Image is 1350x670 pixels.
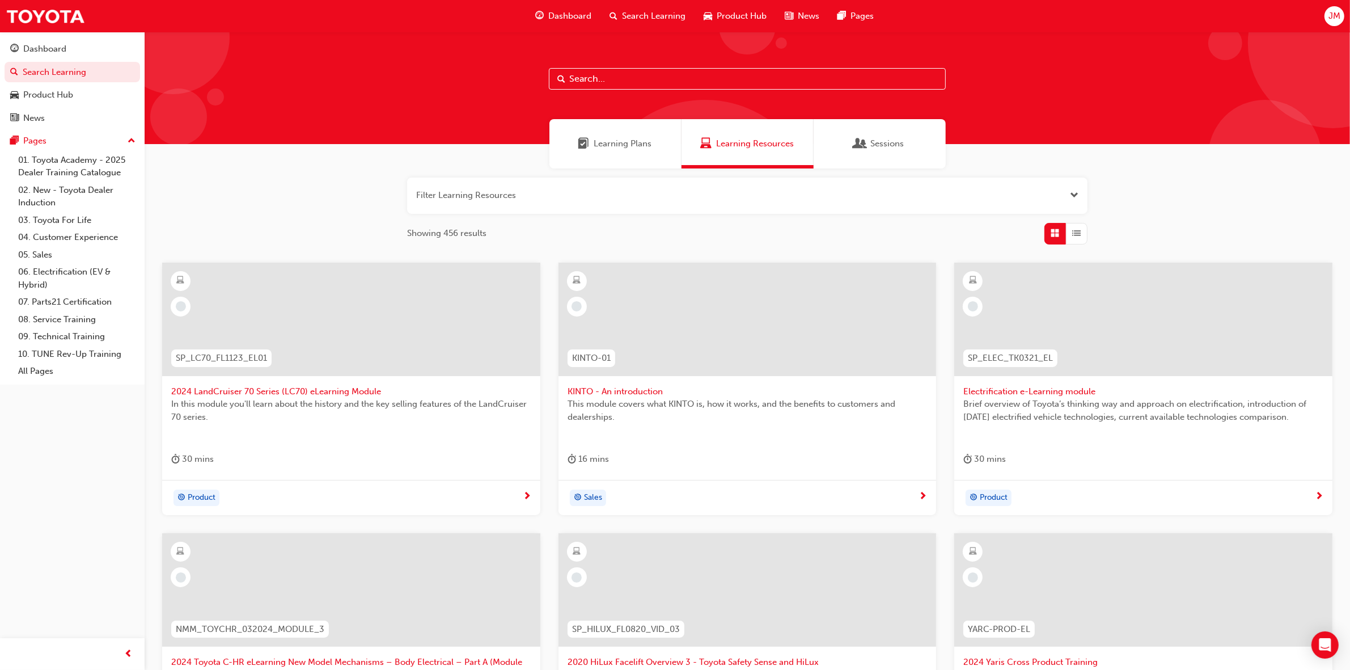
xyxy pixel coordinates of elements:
[5,39,140,60] a: Dashboard
[548,10,591,23] span: Dashboard
[871,137,904,150] span: Sessions
[6,3,85,29] img: Trak
[572,572,582,583] span: learningRecordVerb_NONE-icon
[14,363,140,380] a: All Pages
[837,9,846,23] span: pages-icon
[568,452,609,466] div: 16 mins
[176,623,324,636] span: NMM_TOYCHR_032024_MODULE_3
[125,647,133,661] span: prev-icon
[1324,6,1344,26] button: JM
[5,62,140,83] a: Search Learning
[557,73,565,86] span: Search
[963,385,1323,398] span: Electrification e-Learning module
[177,491,185,505] span: target-icon
[695,5,776,28] a: car-iconProduct Hub
[980,491,1008,504] span: Product
[14,311,140,328] a: 08. Service Training
[176,301,186,311] span: learningRecordVerb_NONE-icon
[10,68,18,78] span: search-icon
[682,119,814,168] a: Learning ResourcesLearning Resources
[578,137,590,150] span: Learning Plans
[1051,227,1060,240] span: Grid
[572,301,582,311] span: learningRecordVerb_NONE-icon
[10,113,19,124] span: news-icon
[573,545,581,559] span: learningResourceType_ELEARNING-icon
[171,452,214,466] div: 30 mins
[549,68,946,90] input: Search...
[10,90,19,100] span: car-icon
[968,623,1030,636] span: YARC-PROD-EL
[963,452,972,466] span: duration-icon
[855,137,866,150] span: Sessions
[14,212,140,229] a: 03. Toyota For Life
[814,119,946,168] a: SessionsSessions
[568,656,928,669] span: 2020 HiLux Facelift Overview 3 - Toyota Safety Sense and HiLux
[700,137,712,150] span: Learning Resources
[128,134,136,149] span: up-icon
[798,10,819,23] span: News
[594,137,652,150] span: Learning Plans
[969,273,977,288] span: learningResourceType_ELEARNING-icon
[1315,492,1323,502] span: next-icon
[14,246,140,264] a: 05. Sales
[176,572,186,583] span: learningRecordVerb_NONE-icon
[704,9,712,23] span: car-icon
[177,545,185,559] span: learningResourceType_ELEARNING-icon
[963,398,1323,423] span: Brief overview of Toyota’s thinking way and approach on electrification, introduction of [DATE] e...
[568,385,928,398] span: KINTO - An introduction
[716,137,794,150] span: Learning Resources
[850,10,874,23] span: Pages
[14,345,140,363] a: 10. TUNE Rev-Up Training
[558,263,937,516] a: KINTO-01KINTO - An introductionThis module covers what KINTO is, how it works, and the benefits t...
[14,182,140,212] a: 02. New - Toyota Dealer Induction
[963,656,1323,669] span: 2024 Yaris Cross Product Training
[1311,631,1339,659] div: Open Intercom Messenger
[5,130,140,151] button: Pages
[1073,227,1081,240] span: List
[23,43,66,56] div: Dashboard
[535,9,544,23] span: guage-icon
[968,572,978,583] span: learningRecordVerb_NONE-icon
[188,491,215,504] span: Product
[10,44,19,54] span: guage-icon
[10,136,19,146] span: pages-icon
[14,293,140,311] a: 07. Parts21 Certification
[963,452,1006,466] div: 30 mins
[1328,10,1340,23] span: JM
[970,491,977,505] span: target-icon
[572,352,611,365] span: KINTO-01
[717,10,767,23] span: Product Hub
[523,492,531,502] span: next-icon
[407,227,486,240] span: Showing 456 results
[584,491,602,504] span: Sales
[610,9,617,23] span: search-icon
[969,545,977,559] span: learningResourceType_ELEARNING-icon
[171,398,531,423] span: In this module you'll learn about the history and the key selling features of the LandCruiser 70 ...
[1070,189,1078,202] button: Open the filter
[568,452,576,466] span: duration-icon
[600,5,695,28] a: search-iconSearch Learning
[776,5,828,28] a: news-iconNews
[785,9,793,23] span: news-icon
[573,273,581,288] span: learningResourceType_ELEARNING-icon
[968,301,978,311] span: learningRecordVerb_NONE-icon
[14,263,140,293] a: 06. Electrification (EV & Hybrid)
[622,10,685,23] span: Search Learning
[23,134,46,148] div: Pages
[568,398,928,423] span: This module covers what KINTO is, how it works, and the benefits to customers and dealerships.
[177,273,185,288] span: learningResourceType_ELEARNING-icon
[5,108,140,129] a: News
[23,89,73,102] div: Product Hub
[176,352,267,365] span: SP_LC70_FL1123_EL01
[162,263,540,516] a: SP_LC70_FL1123_EL012024 LandCruiser 70 Series (LC70) eLearning ModuleIn this module you'll learn ...
[828,5,883,28] a: pages-iconPages
[14,229,140,246] a: 04. Customer Experience
[954,263,1332,516] a: SP_ELEC_TK0321_ELElectrification e-Learning moduleBrief overview of Toyota’s thinking way and app...
[549,119,682,168] a: Learning PlansLearning Plans
[572,623,680,636] span: SP_HILUX_FL0820_VID_03
[5,85,140,106] a: Product Hub
[14,151,140,182] a: 01. Toyota Academy - 2025 Dealer Training Catalogue
[526,5,600,28] a: guage-iconDashboard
